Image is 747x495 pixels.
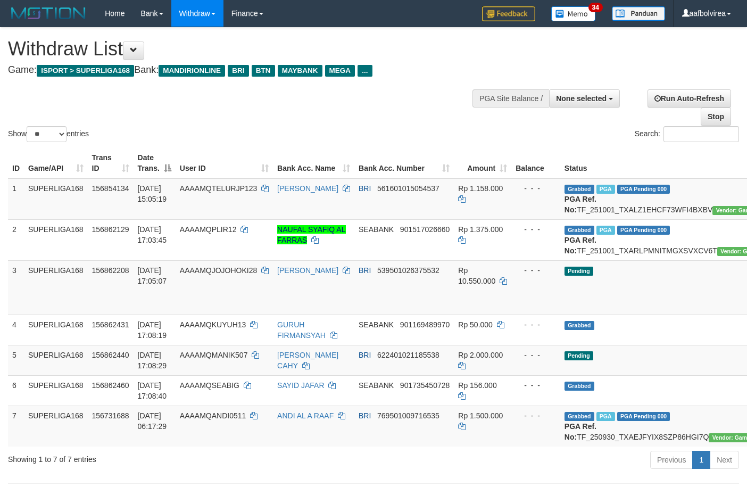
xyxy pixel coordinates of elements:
a: ANDI AL A RAAF [277,411,334,420]
span: Rp 156.000 [458,381,496,390]
td: SUPERLIGA168 [24,406,88,447]
span: Marked by aafromsomean [596,412,615,421]
img: MOTION_logo.png [8,5,89,21]
td: SUPERLIGA168 [24,315,88,345]
div: - - - [516,380,556,391]
td: 5 [8,345,24,375]
td: 1 [8,178,24,220]
span: AAAAMQTELURJP123 [180,184,258,193]
th: Date Trans.: activate to sort column descending [134,148,176,178]
td: 3 [8,260,24,315]
span: ... [358,65,372,77]
span: PGA Pending [617,226,670,235]
a: Previous [650,451,693,469]
span: Grabbed [565,226,594,235]
span: BRI [359,184,371,193]
span: [DATE] 17:03:45 [138,225,167,244]
span: Pending [565,351,593,360]
span: MANDIRIONLINE [159,65,225,77]
span: Rp 50.000 [458,320,493,329]
span: Grabbed [565,185,594,194]
span: AAAAMQMANIK507 [180,351,248,359]
span: BRI [359,266,371,275]
span: Copy 901169489970 to clipboard [400,320,450,329]
span: AAAAMQSEABIG [180,381,239,390]
span: Rp 1.375.000 [458,225,503,234]
a: GURUH FIRMANSYAH [277,320,326,340]
span: 156854134 [92,184,129,193]
a: 1 [692,451,710,469]
img: Button%20Memo.svg [551,6,596,21]
span: AAAAMQKUYUH13 [180,320,246,329]
span: None selected [556,94,607,103]
div: Showing 1 to 7 of 7 entries [8,450,303,465]
b: PGA Ref. No: [565,195,596,214]
span: Copy 769501009716535 to clipboard [377,411,439,420]
span: 156862129 [92,225,129,234]
span: Grabbed [565,382,594,391]
span: Copy 561601015054537 to clipboard [377,184,439,193]
span: 156731688 [92,411,129,420]
span: Copy 901735450728 to clipboard [400,381,450,390]
td: 4 [8,315,24,345]
td: 7 [8,406,24,447]
button: None selected [549,89,620,108]
div: PGA Site Balance / [472,89,549,108]
span: AAAAMQJOJOHOKI28 [180,266,257,275]
b: PGA Ref. No: [565,236,596,255]
a: [PERSON_NAME] CAHY [277,351,338,370]
h4: Game: Bank: [8,65,487,76]
a: Stop [701,108,731,126]
a: [PERSON_NAME] [277,266,338,275]
div: - - - [516,410,556,421]
span: Copy 901517026660 to clipboard [400,225,450,234]
span: ISPORT > SUPERLIGA168 [37,65,134,77]
select: Showentries [27,126,67,142]
th: Trans ID: activate to sort column ascending [88,148,134,178]
span: Rp 2.000.000 [458,351,503,359]
td: 6 [8,375,24,406]
th: User ID: activate to sort column ascending [176,148,273,178]
span: BTN [252,65,275,77]
b: PGA Ref. No: [565,422,596,441]
td: SUPERLIGA168 [24,345,88,375]
span: Pending [565,267,593,276]
a: NAUFAL SYAFIQ AL FARRAS [277,225,345,244]
th: Bank Acc. Name: activate to sort column ascending [273,148,354,178]
span: AAAAMQANDI0511 [180,411,246,420]
span: Copy 539501026375532 to clipboard [377,266,439,275]
span: SEABANK [359,225,394,234]
span: [DATE] 17:08:40 [138,381,167,400]
input: Search: [663,126,739,142]
h1: Withdraw List [8,38,487,60]
td: SUPERLIGA168 [24,219,88,260]
span: Marked by aafsengchandara [596,226,615,235]
a: SAYID JAFAR [277,381,324,390]
span: AAAAMQPLIR12 [180,225,237,234]
div: - - - [516,350,556,360]
td: SUPERLIGA168 [24,260,88,315]
span: 156862431 [92,320,129,329]
th: ID [8,148,24,178]
span: 156862440 [92,351,129,359]
span: [DATE] 17:08:19 [138,320,167,340]
label: Search: [635,126,739,142]
span: Grabbed [565,412,594,421]
a: [PERSON_NAME] [277,184,338,193]
th: Game/API: activate to sort column ascending [24,148,88,178]
span: MAYBANK [278,65,322,77]
span: [DATE] 17:08:29 [138,351,167,370]
th: Balance [511,148,560,178]
span: Copy 622401021185538 to clipboard [377,351,439,359]
span: BRI [359,411,371,420]
span: Rp 10.550.000 [458,266,495,285]
td: 2 [8,219,24,260]
span: Marked by aafsengchandara [596,185,615,194]
th: Amount: activate to sort column ascending [454,148,511,178]
span: MEGA [325,65,355,77]
div: - - - [516,319,556,330]
div: - - - [516,265,556,276]
span: [DATE] 17:05:07 [138,266,167,285]
th: Bank Acc. Number: activate to sort column ascending [354,148,454,178]
div: - - - [516,224,556,235]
